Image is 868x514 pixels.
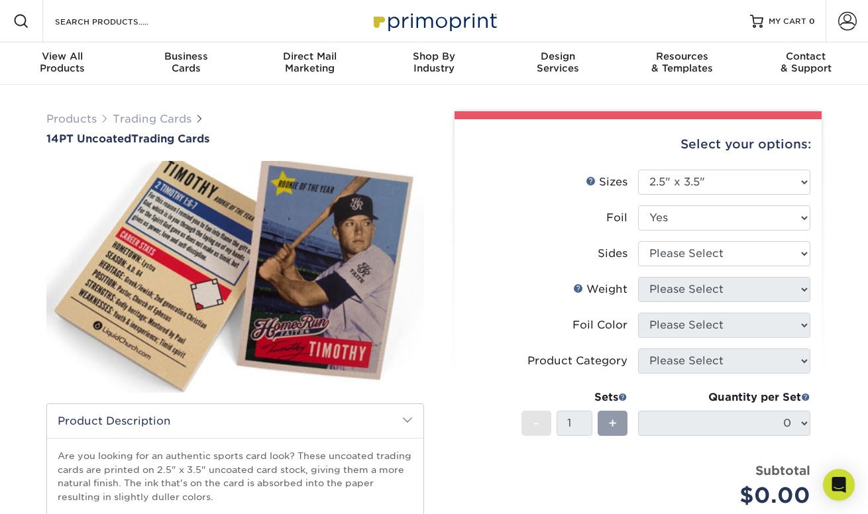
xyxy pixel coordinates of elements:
[744,50,868,74] div: & Support
[248,42,372,85] a: Direct MailMarketing
[46,113,97,125] a: Products
[620,42,744,85] a: Resources& Templates
[620,50,744,62] span: Resources
[124,42,248,85] a: BusinessCards
[124,50,248,62] span: Business
[586,174,627,190] div: Sizes
[496,50,620,62] span: Design
[113,113,191,125] a: Trading Cards
[496,42,620,85] a: DesignServices
[54,13,183,29] input: SEARCH PRODUCTS.....
[496,50,620,74] div: Services
[769,16,806,27] span: MY CART
[372,42,496,85] a: Shop ByIndustry
[648,480,810,511] div: $0.00
[598,246,627,262] div: Sides
[372,50,496,74] div: Industry
[46,132,131,145] span: 14PT Uncoated
[608,413,617,433] span: +
[638,389,810,405] div: Quantity per Set
[248,50,372,74] div: Marketing
[744,50,868,62] span: Contact
[46,132,424,145] h1: Trading Cards
[744,42,868,85] a: Contact& Support
[620,50,744,74] div: & Templates
[372,50,496,62] span: Shop By
[573,282,627,297] div: Weight
[521,389,627,405] div: Sets
[368,7,500,35] img: Primoprint
[248,50,372,62] span: Direct Mail
[465,119,811,170] div: Select your options:
[46,132,424,145] a: 14PT UncoatedTrading Cards
[46,146,424,407] img: 14PT Uncoated 01
[533,413,539,433] span: -
[809,17,815,26] span: 0
[606,210,627,226] div: Foil
[755,463,810,478] strong: Subtotal
[572,317,627,333] div: Foil Color
[47,404,423,438] h2: Product Description
[124,50,248,74] div: Cards
[823,469,855,501] div: Open Intercom Messenger
[527,353,627,369] div: Product Category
